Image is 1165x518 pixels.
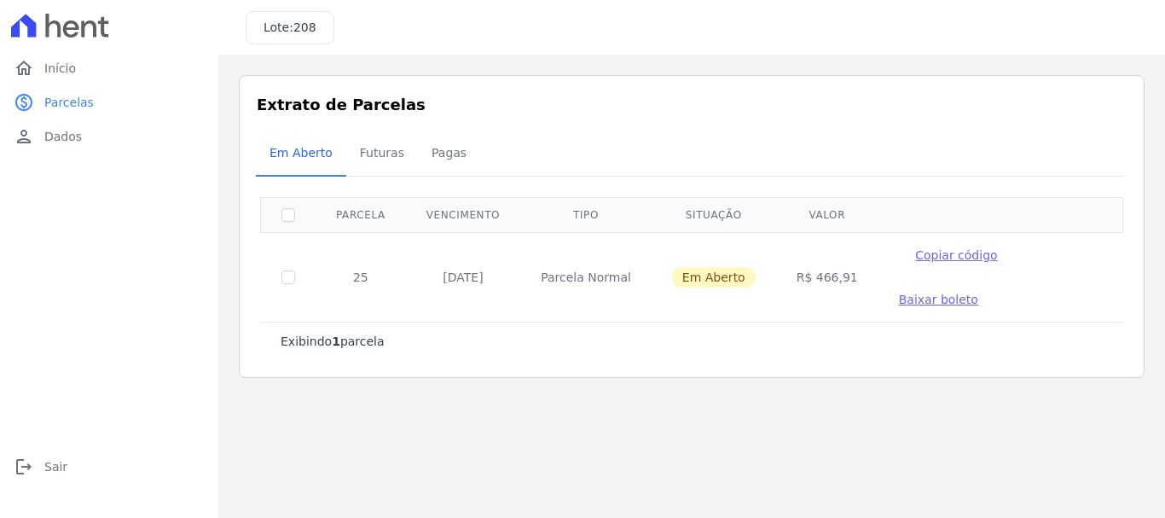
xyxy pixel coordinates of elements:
[259,136,343,170] span: Em Aberto
[44,94,94,111] span: Parcelas
[7,450,212,484] a: logoutSair
[7,119,212,154] a: personDados
[281,333,385,350] p: Exibindo parcela
[316,197,406,232] th: Parcela
[421,136,477,170] span: Pagas
[899,291,978,308] a: Baixar boleto
[7,85,212,119] a: paidParcelas
[14,92,34,113] i: paid
[7,51,212,85] a: homeInício
[264,19,316,37] h3: Lote:
[652,197,776,232] th: Situação
[316,232,406,322] td: 25
[406,232,520,322] td: [DATE]
[776,197,878,232] th: Valor
[776,232,878,322] td: R$ 466,91
[293,20,316,34] span: 208
[346,132,418,177] a: Futuras
[418,132,480,177] a: Pagas
[14,58,34,79] i: home
[44,60,76,77] span: Início
[14,126,34,147] i: person
[44,458,67,475] span: Sair
[44,128,82,145] span: Dados
[406,197,520,232] th: Vencimento
[256,132,346,177] a: Em Aberto
[899,293,978,306] span: Baixar boleto
[520,232,652,322] td: Parcela Normal
[672,267,756,288] span: Em Aberto
[350,136,414,170] span: Futuras
[520,197,652,232] th: Tipo
[915,248,997,262] span: Copiar código
[899,247,1014,264] button: Copiar código
[332,335,340,348] b: 1
[14,457,34,477] i: logout
[257,93,1127,116] h3: Extrato de Parcelas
